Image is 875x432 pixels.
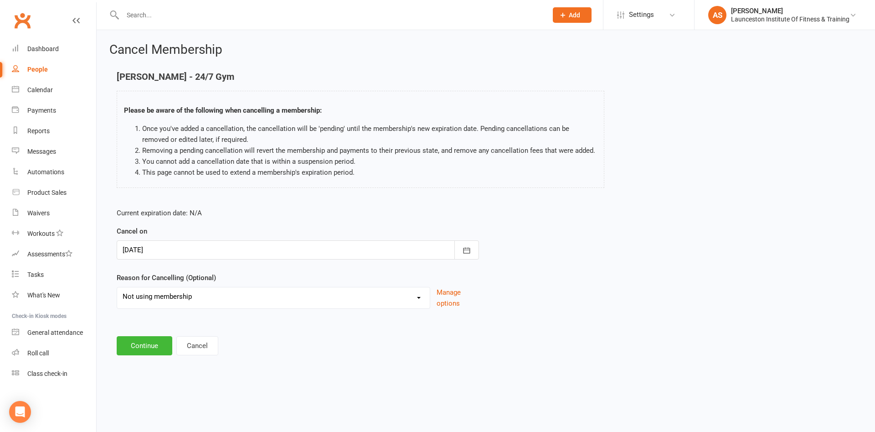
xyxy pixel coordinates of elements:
[117,336,172,355] button: Continue
[27,86,53,94] div: Calendar
[27,250,72,258] div: Assessments
[12,59,96,80] a: People
[27,370,67,377] div: Class check-in
[27,291,60,299] div: What's New
[142,167,597,178] li: This page cannot be used to extend a membership's expiration period.
[27,329,83,336] div: General attendance
[27,45,59,52] div: Dashboard
[12,244,96,265] a: Assessments
[27,168,64,176] div: Automations
[569,11,580,19] span: Add
[124,106,322,115] strong: Please be aware of the following when cancelling a membership:
[12,285,96,306] a: What's New
[731,7,849,15] div: [PERSON_NAME]
[12,364,96,384] a: Class kiosk mode
[9,401,31,423] div: Open Intercom Messenger
[27,349,49,357] div: Roll call
[176,336,218,355] button: Cancel
[12,141,96,162] a: Messages
[117,208,479,219] p: Current expiration date: N/A
[11,9,34,32] a: Clubworx
[27,148,56,155] div: Messages
[12,162,96,182] a: Automations
[27,127,50,135] div: Reports
[12,265,96,285] a: Tasks
[12,39,96,59] a: Dashboard
[27,271,44,278] div: Tasks
[117,226,147,237] label: Cancel on
[142,123,597,145] li: Once you've added a cancellation, the cancellation will be 'pending' until the membership's new e...
[731,15,849,23] div: Launceston Institute Of Fitness & Training
[27,66,48,73] div: People
[12,100,96,121] a: Payments
[142,156,597,167] li: You cannot add a cancellation date that is within a suspension period.
[120,9,541,21] input: Search...
[109,43,862,57] h2: Cancel Membership
[12,203,96,224] a: Waivers
[27,189,67,196] div: Product Sales
[27,209,50,217] div: Waivers
[553,7,592,23] button: Add
[708,6,726,24] div: AS
[12,182,96,203] a: Product Sales
[12,224,96,244] a: Workouts
[142,145,597,156] li: Removing a pending cancellation will revert the membership and payments to their previous state, ...
[12,80,96,100] a: Calendar
[117,72,604,82] h4: [PERSON_NAME] - 24/7 Gym
[27,107,56,114] div: Payments
[27,230,55,237] div: Workouts
[117,272,216,283] label: Reason for Cancelling (Optional)
[12,343,96,364] a: Roll call
[629,5,654,25] span: Settings
[437,287,479,309] button: Manage options
[12,121,96,141] a: Reports
[12,323,96,343] a: General attendance kiosk mode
